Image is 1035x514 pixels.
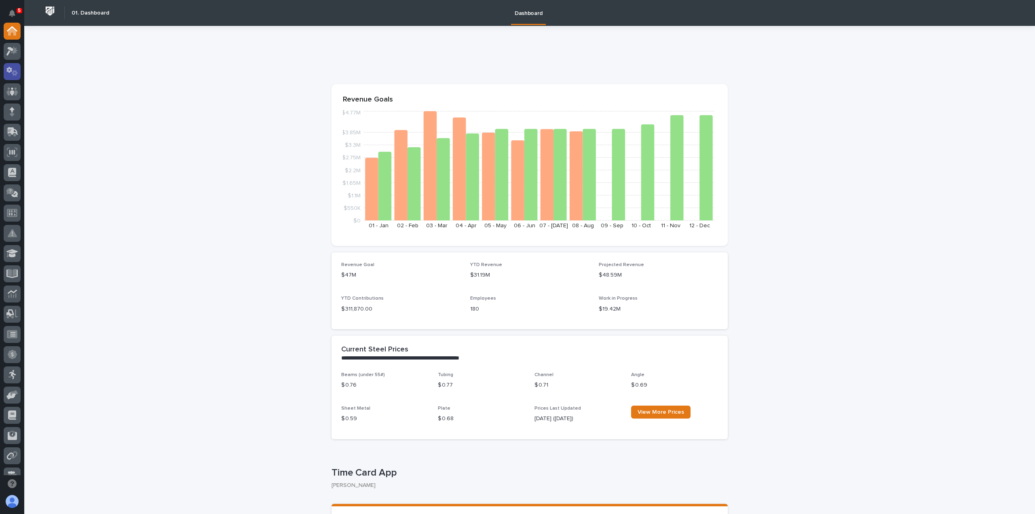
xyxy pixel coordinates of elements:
tspan: $2.75M [342,155,361,161]
p: $ 0.77 [438,381,525,389]
text: 05 - May [484,223,507,228]
span: Projected Revenue [599,262,644,267]
p: $48.59M [599,271,718,279]
span: Employees [470,296,496,301]
text: 03 - Mar [426,223,448,228]
text: 01 - Jan [369,223,389,228]
a: View More Prices [631,406,691,419]
p: [DATE] ([DATE]) [534,415,621,423]
h2: 01. Dashboard [72,10,109,17]
span: Work in Progress [599,296,638,301]
span: Plate [438,406,450,411]
h2: Current Steel Prices [341,345,408,354]
img: Stacker [8,8,24,24]
tspan: $0 [353,218,361,224]
text: 04 - Apr [456,223,477,228]
div: 📖 [8,103,15,109]
p: $ 0.76 [341,381,428,389]
button: Start new chat [137,127,147,137]
text: 09 - Sep [601,223,623,228]
span: Tubing [438,372,453,377]
tspan: $1.1M [348,192,361,198]
button: Notifications [4,5,21,22]
p: How can we help? [8,45,147,58]
span: View More Prices [638,409,684,415]
text: 10 - Oct [632,223,651,228]
div: 🔗 [51,103,57,109]
p: $19.42M [599,305,718,313]
p: $ 0.69 [631,381,718,389]
span: YTD Contributions [341,296,384,301]
p: 180 [470,305,589,313]
p: $31.19M [470,271,589,279]
img: Workspace Logo [42,4,57,19]
div: Notifications5 [10,10,21,23]
p: $47M [341,271,460,279]
tspan: $550K [344,205,361,211]
text: 08 - Aug [572,223,594,228]
p: Time Card App [332,467,724,479]
span: Pylon [80,150,98,156]
a: 📖Help Docs [5,99,47,113]
tspan: $3.85M [342,130,361,135]
p: $ 0.71 [534,381,621,389]
p: Revenue Goals [343,95,716,104]
span: Help Docs [16,102,44,110]
p: $ 0.59 [341,415,428,423]
div: We're offline, we will be back soon! [27,133,113,140]
span: Sheet Metal [341,406,370,411]
div: Start new chat [27,125,133,133]
text: 12 - Dec [689,223,710,228]
p: [PERSON_NAME] [332,482,721,489]
span: Onboarding Call [59,102,103,110]
text: 06 - Jun [514,223,535,228]
span: YTD Revenue [470,262,502,267]
p: Welcome 👋 [8,32,147,45]
span: Beams (under 55#) [341,372,385,377]
text: 11 - Nov [661,223,680,228]
tspan: $1.65M [342,180,361,186]
span: Angle [631,372,644,377]
span: Prices Last Updated [534,406,581,411]
img: 1736555164131-43832dd5-751b-4058-ba23-39d91318e5a0 [8,125,23,140]
tspan: $4.77M [342,110,361,116]
p: $ 311,870.00 [341,305,460,313]
text: 07 - [DATE] [539,223,568,228]
button: Open support chat [4,475,21,492]
p: 5 [18,8,21,13]
a: Powered byPylon [57,149,98,156]
a: 🔗Onboarding Call [47,99,106,113]
text: 02 - Feb [397,223,418,228]
tspan: $3.3M [345,142,361,148]
button: users-avatar [4,493,21,510]
span: Revenue Goal [341,262,374,267]
p: $ 0.68 [438,415,525,423]
tspan: $2.2M [345,167,361,173]
span: Channel [534,372,553,377]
